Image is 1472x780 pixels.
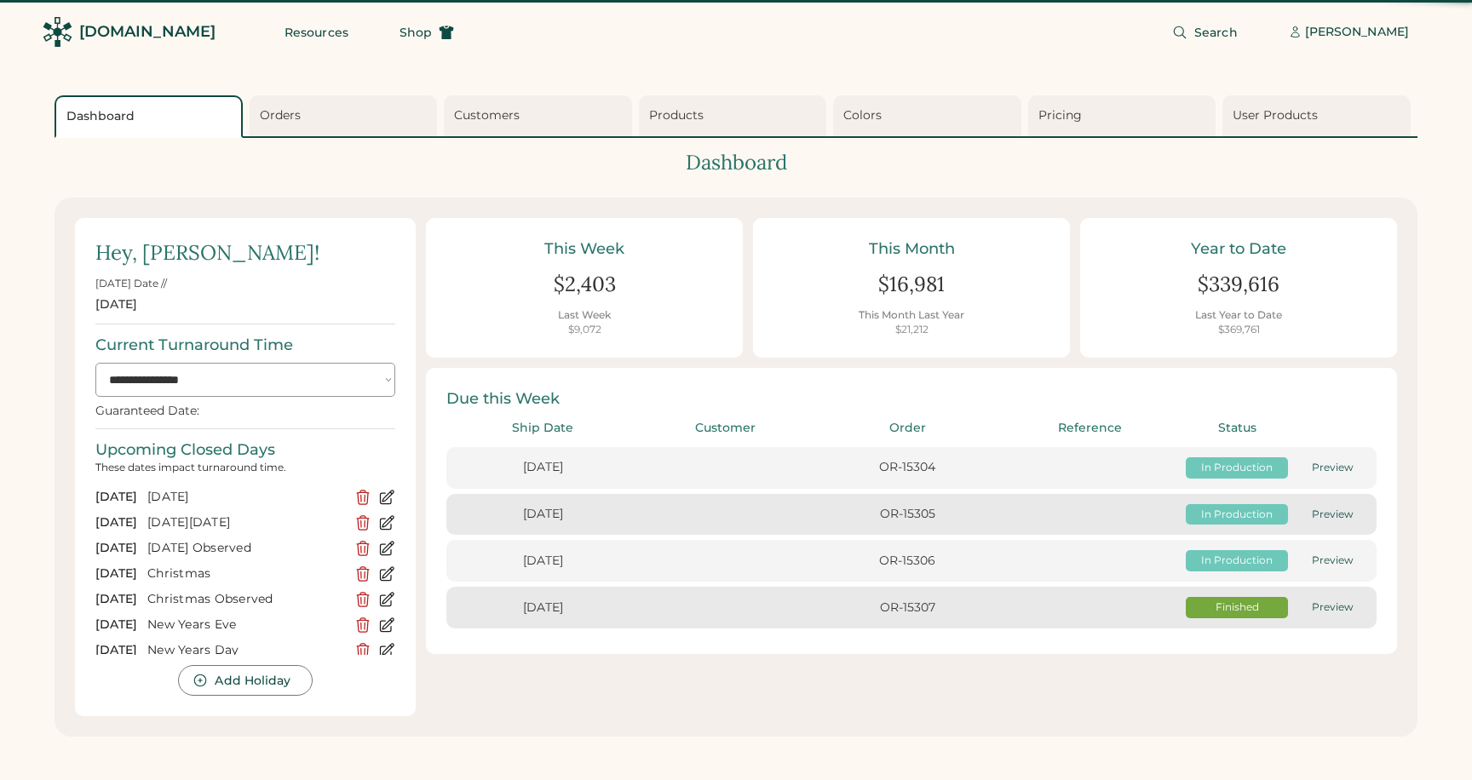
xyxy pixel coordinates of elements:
div: This Month Last Year [859,308,964,323]
div: $21,212 [895,323,929,337]
div: [DATE] [457,459,629,476]
button: Shop [379,15,474,49]
div: [DATE] Observed [147,540,344,557]
div: Preview [1298,553,1366,568]
div: [DATE] [95,514,137,531]
div: Reference [1003,420,1176,437]
div: Due this Week [446,388,1377,410]
div: Guaranteed Date: [95,404,199,418]
div: New Years Day [147,642,344,659]
button: Search [1152,15,1258,49]
div: Current Turnaround Time [95,335,293,356]
div: [DATE][DATE] [147,514,344,531]
div: Dashboard [55,148,1417,177]
div: OR-15307 [821,599,993,617]
div: OR-15306 [821,553,993,570]
span: Shop [400,26,432,38]
div: Customers [454,107,627,124]
div: Status [1186,420,1288,437]
div: [DATE] [457,506,629,523]
div: Finished [1186,600,1288,615]
div: Upcoming Closed Days [95,439,275,461]
div: Ship Date [457,420,629,437]
div: [DATE] [95,540,137,557]
div: [DATE] [95,617,137,634]
div: [DATE] [457,553,629,570]
div: [DATE] [457,599,629,617]
img: Rendered Logo - Screens [43,17,72,47]
div: Orders [260,107,433,124]
div: These dates impact turnaround time. [95,461,395,474]
div: [DATE] [95,565,137,582]
div: [DATE] [95,296,137,313]
div: Preview [1298,600,1366,615]
button: Resources [264,15,369,49]
div: $9,072 [568,323,601,337]
div: Christmas [147,565,344,582]
div: [DATE] Date // [95,277,167,291]
button: Add Holiday [178,665,312,696]
div: OR-15304 [821,459,993,476]
div: [DATE] [147,489,344,506]
div: New Years Eve [147,617,344,634]
div: $16,981 [878,270,945,299]
div: In Production [1186,461,1288,475]
div: Products [649,107,822,124]
div: Preview [1298,461,1366,475]
div: $369,761 [1218,323,1260,337]
div: $339,616 [1198,270,1279,299]
div: Year to Date [1101,238,1377,260]
div: [DOMAIN_NAME] [79,21,216,43]
div: [DATE] [95,591,137,608]
div: [DATE] [95,489,137,506]
div: This Week [446,238,722,260]
div: Hey, [PERSON_NAME]! [95,238,319,267]
span: Search [1194,26,1238,38]
div: In Production [1186,508,1288,522]
div: Dashboard [66,108,236,125]
div: Last Week [558,308,611,323]
div: Preview [1298,508,1366,522]
div: OR-15305 [821,506,993,523]
div: This Month [773,238,1049,260]
div: [PERSON_NAME] [1305,24,1409,41]
div: $2,403 [554,270,616,299]
div: Colors [843,107,1016,124]
div: Pricing [1038,107,1211,124]
div: Customer [639,420,811,437]
div: User Products [1233,107,1406,124]
div: Last Year to Date [1195,308,1282,323]
div: Order [821,420,993,437]
div: [DATE] [95,642,137,659]
div: In Production [1186,553,1288,568]
div: Christmas Observed [147,591,344,608]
